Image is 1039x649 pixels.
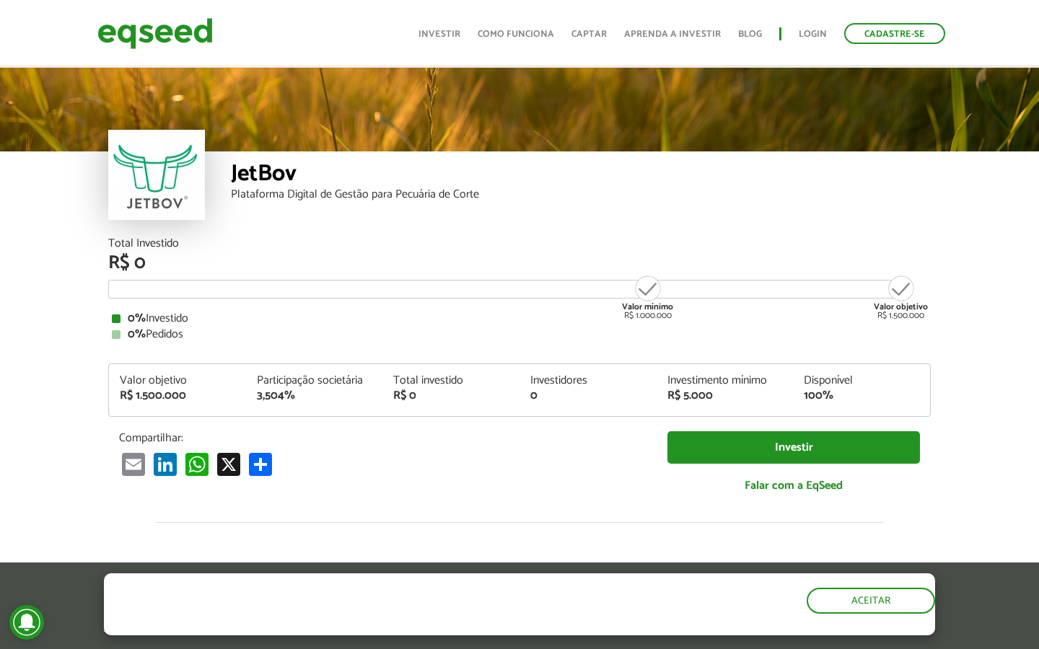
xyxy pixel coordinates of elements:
div: Plataforma Digital de Gestão para Pecuária de Corte [231,189,931,200]
div: 0 [530,390,646,402]
a: Captar [571,30,607,39]
a: WhatsApp [183,452,211,476]
img: EqSeed [97,14,213,53]
strong: Valor mínimo [622,300,673,314]
a: Email [119,452,148,476]
a: política de privacidade e de cookies [294,623,461,635]
div: Investido [112,313,927,324]
strong: Valor objetivo [874,300,928,314]
div: JetBov [231,162,931,189]
div: Investimento mínimo [667,375,783,387]
div: R$ 0 [108,254,931,273]
button: Aceitar [807,588,935,614]
div: R$ 0 [393,390,509,402]
a: Como funciona [478,30,554,39]
div: R$ 1.500.000 [120,390,235,402]
div: R$ 1.000.000 [621,274,675,320]
div: Investidores [530,375,646,387]
a: LinkedIn [151,452,180,476]
p: Compartilhar: [119,431,646,445]
div: Pedidos [112,329,927,340]
div: Total Investido [108,238,931,250]
div: 100% [804,390,919,402]
div: Disponível [804,375,919,387]
a: Investir [418,30,460,39]
div: R$ 5.000 [667,390,783,402]
div: 3,504% [257,390,372,402]
strong: 0% [128,324,146,344]
a: X [214,452,243,476]
a: Compartilhar [246,452,275,476]
a: Cadastre-se [844,23,945,44]
strong: 0% [128,309,146,328]
a: Investir [667,431,920,464]
a: Blog [738,30,762,39]
div: R$ 1.500.000 [874,274,928,320]
a: Login [799,30,827,39]
a: Aprenda a investir [624,30,721,39]
p: Ao clicar em "aceitar", você aceita nossa . [104,622,602,635]
div: Valor objetivo [120,375,235,387]
div: Participação societária [257,375,372,387]
h5: O site da EqSeed utiliza cookies para melhorar sua navegação. [104,573,602,618]
div: Total investido [393,375,509,387]
a: Falar com a EqSeed [667,471,920,500]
